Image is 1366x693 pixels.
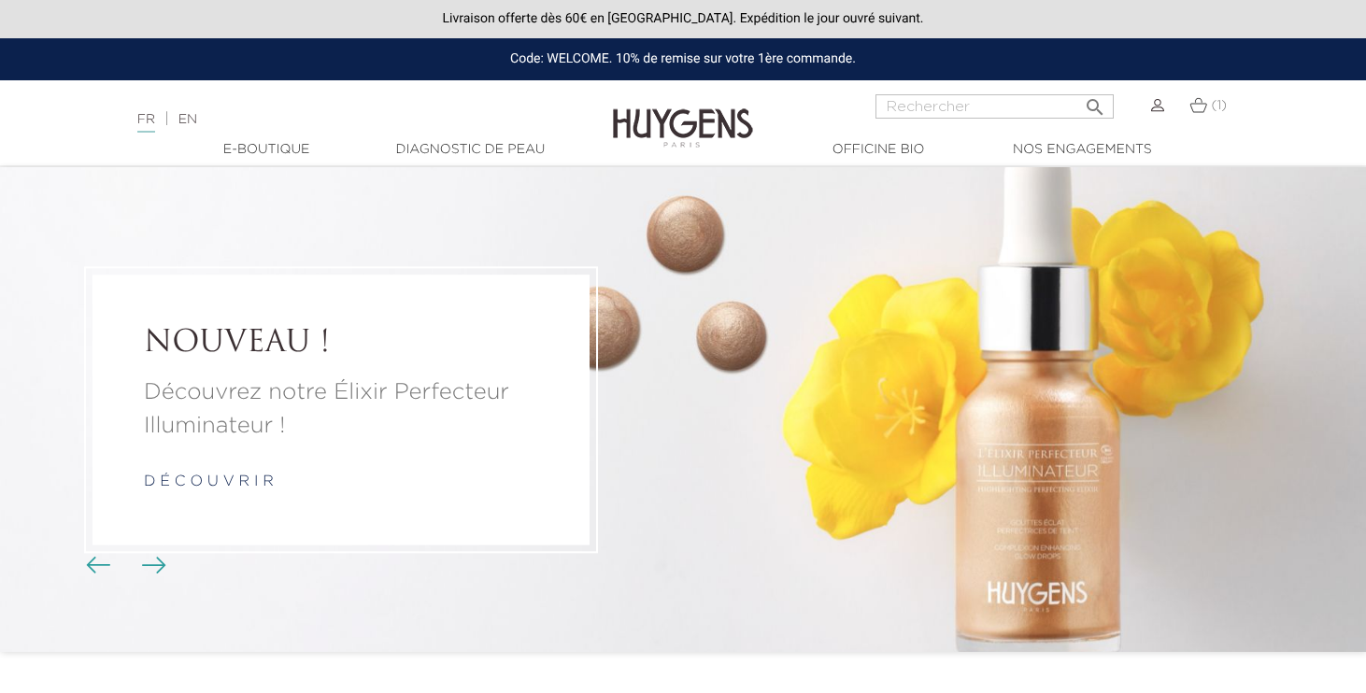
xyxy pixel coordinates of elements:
div: Boutons du carrousel [93,551,154,579]
a: FR [137,113,155,133]
a: Découvrez notre Élixir Perfecteur Illuminateur ! [144,375,538,443]
a: EN [178,113,197,126]
a: Nos engagements [989,140,1175,160]
a: Officine Bio [785,140,972,160]
a: Diagnostic de peau [377,140,563,160]
img: Huygens [613,78,753,150]
a: d é c o u v r i r [144,474,274,489]
button:  [1078,89,1112,114]
i:  [1084,91,1106,113]
input: Rechercher [875,94,1114,119]
a: E-Boutique [173,140,360,160]
a: NOUVEAU ! [144,326,538,361]
span: (1) [1211,99,1227,112]
a: (1) [1189,98,1228,113]
div: | [128,108,555,131]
